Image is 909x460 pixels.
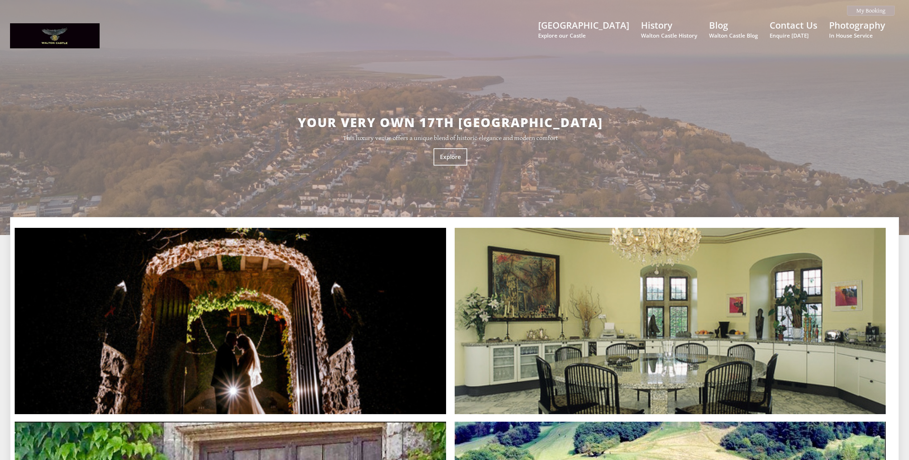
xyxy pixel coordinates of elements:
img: 10339-kitchen-Copy.full.jpg [455,228,886,414]
a: PhotographyIn House Service [829,19,885,39]
a: BlogWalton Castle Blog [709,19,758,39]
img: 4BDDC37E-CE91-464E-A811-5458A3F3479E.full.JPG [15,228,446,414]
a: Contact UsEnquire [DATE] [770,19,817,39]
a: [GEOGRAPHIC_DATA]Explore our Castle [538,19,629,39]
a: Explore [434,148,467,166]
small: Enquire [DATE] [770,32,817,39]
p: This luxury venue offers a unique blend of historic elegance and modern comfort [98,134,803,142]
small: In House Service [829,32,885,39]
a: My Booking [847,6,895,16]
img: Walton Castle [10,23,100,48]
small: Walton Castle History [641,32,697,39]
h2: Your very own 17th [GEOGRAPHIC_DATA] [98,114,803,131]
small: Walton Castle Blog [709,32,758,39]
small: Explore our Castle [538,32,629,39]
a: HistoryWalton Castle History [641,19,697,39]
